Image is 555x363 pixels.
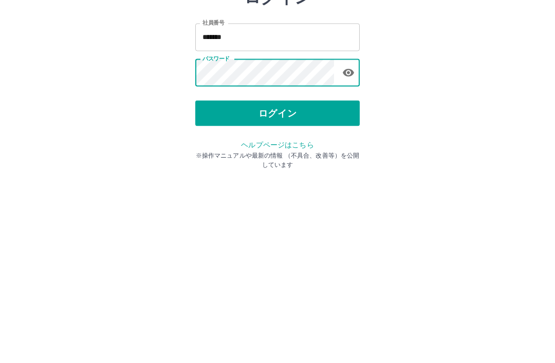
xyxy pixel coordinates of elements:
p: ※操作マニュアルや最新の情報 （不具合、改善等）を公開しています [195,228,360,246]
h2: ログイン [244,65,311,84]
label: パスワード [202,132,230,140]
label: 社員番号 [202,96,224,104]
a: ヘルプページはこちら [241,218,313,226]
button: ログイン [195,178,360,203]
